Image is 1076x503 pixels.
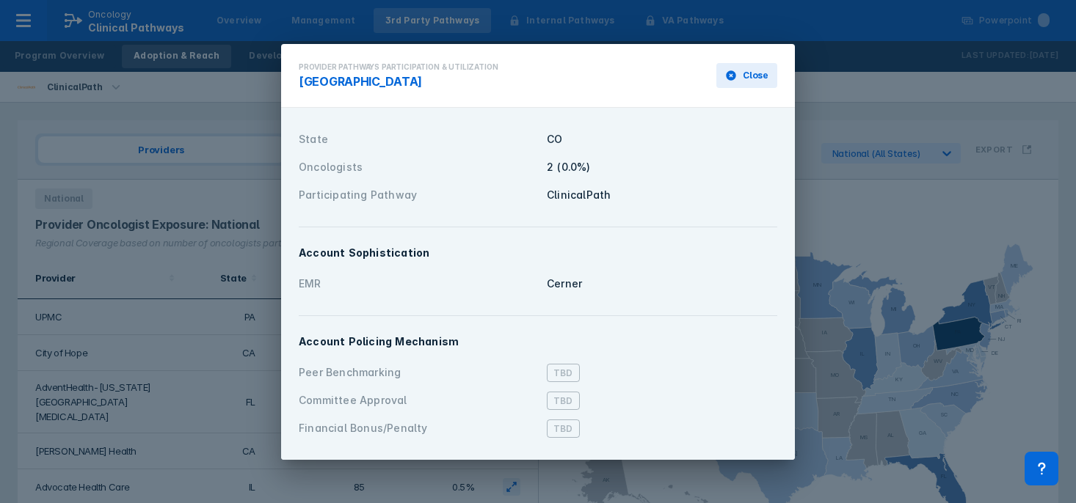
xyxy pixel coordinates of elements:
[547,364,580,382] span: TBD
[299,334,777,350] div: Account Policing Mechanism
[299,73,498,90] div: [GEOGRAPHIC_DATA]
[299,364,538,381] div: Peer Benchmarking
[299,187,538,203] div: Participating Pathway
[299,420,538,436] div: Financial Bonus/Penalty
[299,62,498,73] div: Provider Pathways Participation & Utilization
[1025,452,1058,485] div: Contact Support
[299,276,538,292] div: EMR
[299,131,538,147] div: State
[299,159,538,175] div: Oncologists
[299,245,777,261] div: Account Sophistication
[299,392,538,408] div: Committee Approval
[743,69,768,82] span: Close
[547,187,777,203] div: ClinicalPath
[547,392,580,410] span: TBD
[547,159,777,175] div: 2 (0.0%)
[547,131,777,147] div: CO
[547,276,777,292] div: Cerner
[547,419,580,438] span: TBD
[716,63,777,88] button: Close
